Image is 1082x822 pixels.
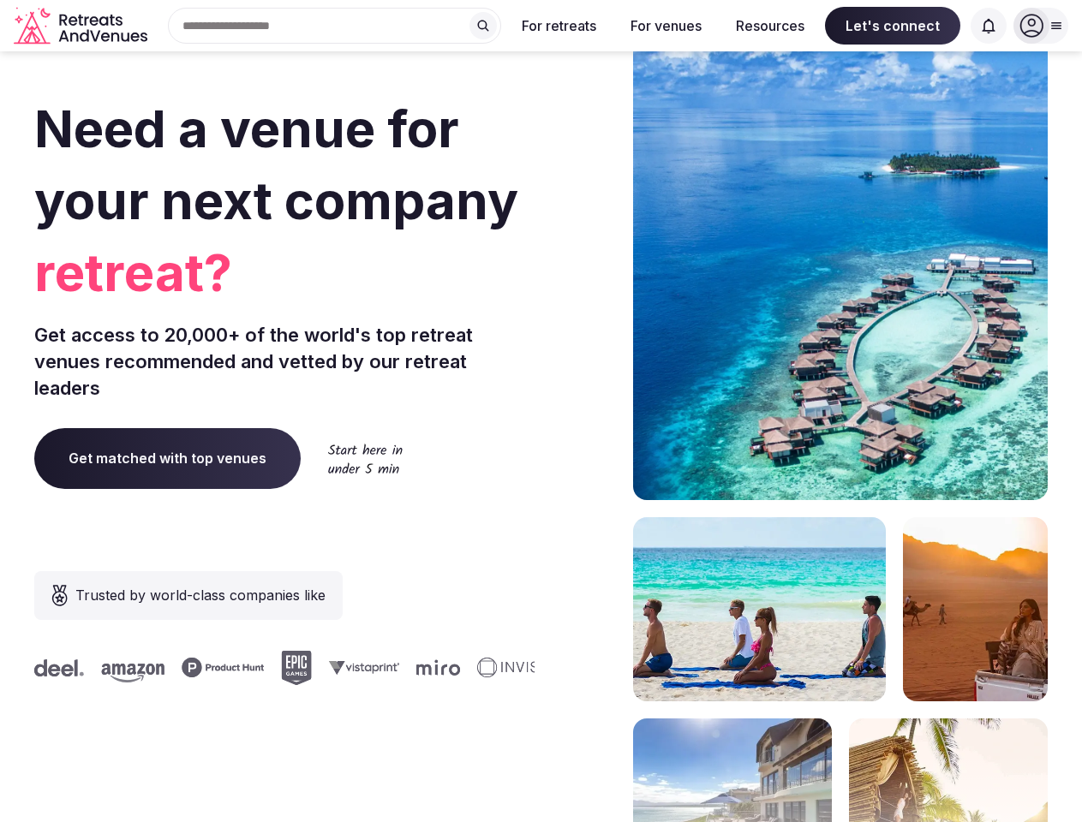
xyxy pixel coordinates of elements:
img: yoga on tropical beach [633,517,886,701]
svg: Retreats and Venues company logo [14,7,151,45]
svg: Epic Games company logo [276,651,307,685]
img: Start here in under 5 min [328,444,403,474]
img: woman sitting in back of truck with camels [903,517,1048,701]
svg: Vistaprint company logo [324,660,394,675]
a: Visit the homepage [14,7,151,45]
span: retreat? [34,236,535,308]
span: Trusted by world-class companies like [75,585,326,605]
svg: Invisible company logo [472,658,566,678]
span: Need a venue for your next company [34,98,518,231]
button: For retreats [508,7,610,45]
p: Get access to 20,000+ of the world's top retreat venues recommended and vetted by our retreat lea... [34,322,535,401]
a: Get matched with top venues [34,428,301,488]
svg: Miro company logo [411,659,455,676]
button: Resources [722,7,818,45]
svg: Deel company logo [29,659,79,676]
span: Let's connect [825,7,960,45]
button: For venues [617,7,715,45]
